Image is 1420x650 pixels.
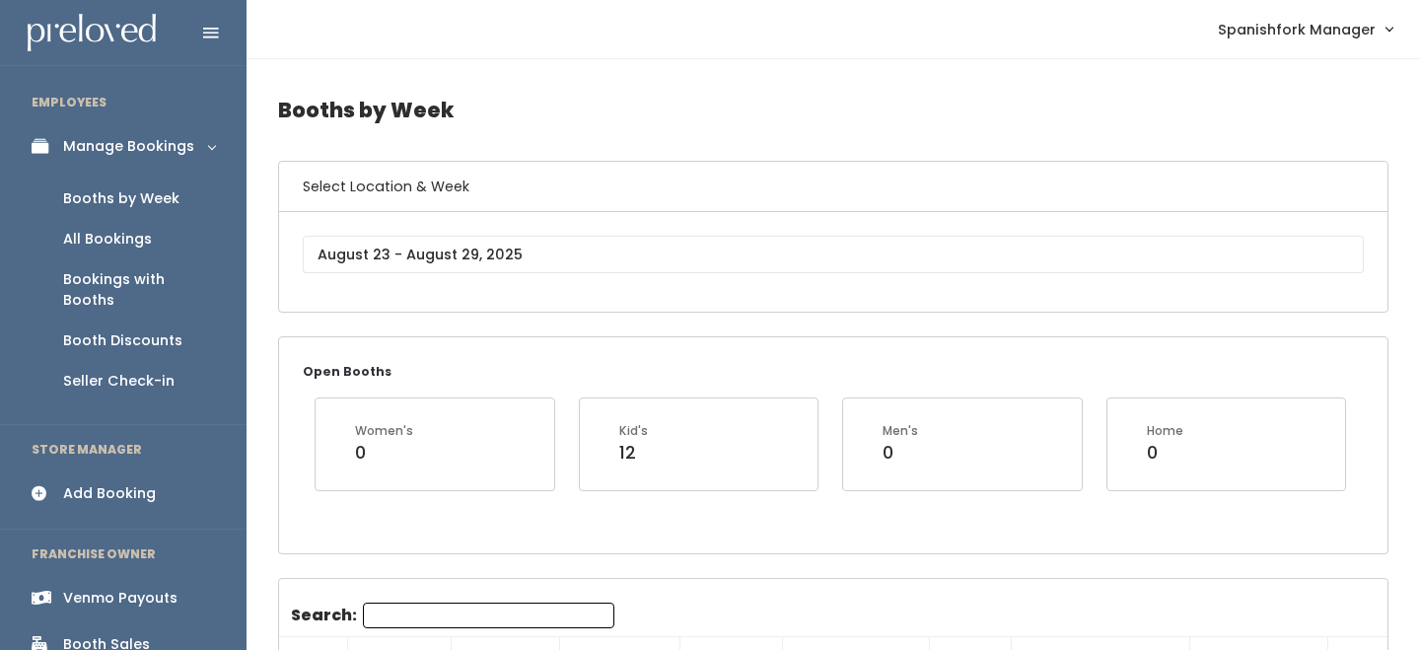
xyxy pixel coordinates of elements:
[28,14,156,52] img: preloved logo
[63,269,215,311] div: Bookings with Booths
[1147,422,1183,440] div: Home
[619,422,648,440] div: Kid's
[355,422,413,440] div: Women's
[303,236,1364,273] input: August 23 - August 29, 2025
[63,483,156,504] div: Add Booking
[1198,8,1412,50] a: Spanishfork Manager
[291,603,614,628] label: Search:
[619,440,648,466] div: 12
[63,371,175,392] div: Seller Check-in
[1218,19,1376,40] span: Spanishfork Manager
[883,440,918,466] div: 0
[63,330,182,351] div: Booth Discounts
[63,136,194,157] div: Manage Bookings
[278,83,1388,137] h4: Booths by Week
[63,188,179,209] div: Booths by Week
[63,229,152,250] div: All Bookings
[1147,440,1183,466] div: 0
[883,422,918,440] div: Men's
[303,363,391,380] small: Open Booths
[363,603,614,628] input: Search:
[63,588,177,609] div: Venmo Payouts
[279,162,1387,212] h6: Select Location & Week
[355,440,413,466] div: 0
